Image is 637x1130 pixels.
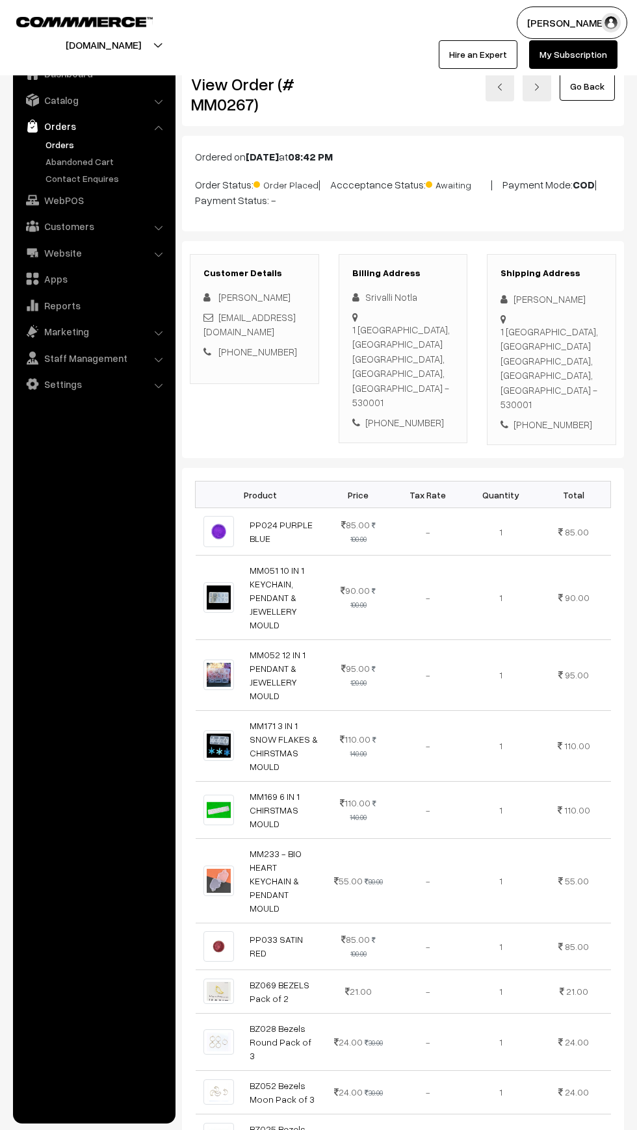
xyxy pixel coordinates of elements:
span: 95.00 [341,663,370,674]
span: 110.00 [340,797,370,808]
img: COMMMERCE [16,17,153,27]
span: 110.00 [340,734,370,745]
img: user [601,13,621,32]
a: MM169 6 IN 1 CHIRSTMAS MOULD [250,791,300,829]
a: Catalog [16,88,171,112]
a: WebPOS [16,188,171,212]
td: - [391,923,464,969]
a: Orders [16,114,171,138]
div: [PHONE_NUMBER] [500,417,603,432]
span: 24.00 [334,1036,363,1047]
a: MM052 12 IN 1 PENDANT & JEWELLERY MOULD [250,649,305,701]
a: Go Back [560,72,615,101]
td: - [391,639,464,710]
img: right-arrow.png [533,83,541,91]
span: 1 [499,526,502,537]
h3: Shipping Address [500,268,603,279]
span: 1 [499,669,502,680]
span: 24.00 [334,1086,363,1098]
img: 1701169242561-909222908.png [203,730,234,761]
div: 1 [GEOGRAPHIC_DATA], [GEOGRAPHIC_DATA] [GEOGRAPHIC_DATA], [GEOGRAPHIC_DATA], [GEOGRAPHIC_DATA] - ... [500,324,603,412]
a: Website [16,241,171,264]
td: - [391,710,464,781]
div: 1 [GEOGRAPHIC_DATA], [GEOGRAPHIC_DATA] [GEOGRAPHIC_DATA], [GEOGRAPHIC_DATA], [GEOGRAPHIC_DATA] - ... [352,322,454,410]
span: 110.00 [564,804,590,815]
button: [PERSON_NAME]… [517,6,627,39]
span: 24.00 [565,1086,589,1098]
span: 85.00 [341,934,370,945]
td: - [391,1070,464,1114]
a: PP024 PURPLE BLUE [250,519,313,544]
th: Tax Rate [391,482,464,508]
span: 21.00 [566,986,588,997]
span: 1 [499,986,502,997]
img: 1700132891943-506157658.png [203,931,234,962]
span: Awaiting [426,175,491,192]
div: [PERSON_NAME] [500,292,603,307]
th: Total [537,482,610,508]
span: 24.00 [565,1036,589,1047]
a: BZ028 Bezels Round Pack of 3 [250,1023,311,1061]
b: [DATE] [246,150,279,163]
span: 1 [499,941,502,952]
a: Customers [16,214,171,238]
td: - [391,1013,464,1070]
strike: 120.00 [350,665,376,687]
img: 1701169237256-955760353.png [203,660,234,690]
a: Contact Enquires [42,172,171,185]
a: Settings [16,372,171,396]
b: 08:42 PM [288,150,333,163]
span: 95.00 [565,669,589,680]
a: MM051 10 IN 1 KEYCHAIN, PENDANT & JEWELLERY MOULD [250,565,304,630]
strike: 30.00 [365,1038,383,1047]
h2: View Order (# MM0267) [191,74,319,114]
strike: 140.00 [350,736,376,758]
span: 85.00 [565,941,589,952]
span: 1 [499,875,502,886]
span: 90.00 [341,585,370,596]
a: BZ052 Bezels Moon Pack of 3 [250,1080,315,1105]
img: 1701254282215-493252099.png [203,866,234,896]
a: Staff Management [16,346,171,370]
a: [PHONE_NUMBER] [218,346,297,357]
div: [PHONE_NUMBER] [352,415,454,430]
strike: 30.00 [365,1088,383,1097]
img: img-20240219-wa0029-1708361145884-mouldmarket.jpg [203,1079,234,1105]
span: 1 [499,1086,502,1098]
img: 1701255720140-945498779.png [203,582,234,613]
button: [DOMAIN_NAME] [20,29,187,61]
img: 1708760585046-391329194.png [203,979,234,1004]
strike: 80.00 [365,877,383,886]
td: - [391,555,464,639]
th: Product [196,482,326,508]
p: Ordered on at [195,149,611,164]
span: 1 [499,740,502,751]
p: Order Status: | Accceptance Status: | Payment Mode: | Payment Status: - [195,175,611,208]
span: 85.00 [565,526,589,537]
span: 1 [499,1036,502,1047]
h3: Customer Details [203,268,305,279]
a: Orders [42,138,171,151]
span: [PERSON_NAME] [218,291,291,303]
a: BZ069 BEZELS Pack of 2 [250,979,309,1004]
a: Apps [16,267,171,290]
a: My Subscription [529,40,617,69]
td: - [391,781,464,838]
a: MM233 - BIO HEART KEYCHAIN & PENDANT MOULD [250,848,302,914]
td: - [391,838,464,923]
img: left-arrow.png [496,83,504,91]
th: Price [326,482,391,508]
span: 1 [499,804,502,815]
span: 55.00 [334,875,363,886]
th: Quantity [464,482,537,508]
a: [EMAIL_ADDRESS][DOMAIN_NAME] [203,311,296,338]
a: Abandoned Cart [42,155,171,168]
span: 55.00 [565,875,589,886]
a: Reports [16,294,171,317]
h3: Billing Address [352,268,454,279]
a: MM171 3 IN 1 SNOW FLAKES & CHIRSTMAS MOULD [250,720,318,772]
a: PP033 SATIN RED [250,934,303,958]
a: Hire an Expert [439,40,517,69]
span: 1 [499,592,502,603]
span: 21.00 [345,986,372,997]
